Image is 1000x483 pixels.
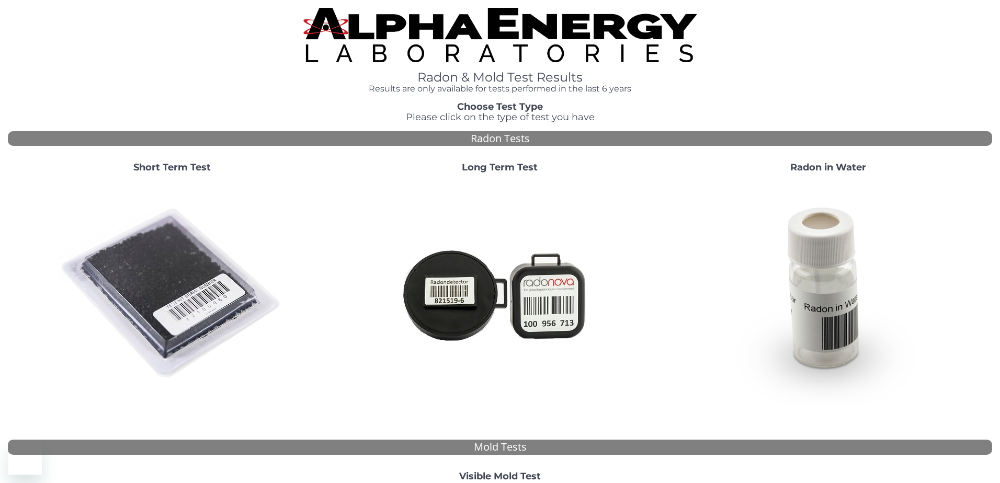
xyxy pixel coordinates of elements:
strong: Radon in Water [790,162,866,173]
strong: Short Term Test [133,162,211,173]
h4: Results are only available for tests performed in the last 6 years [303,84,697,94]
strong: Visible Mold Test [459,470,541,482]
strong: Long Term Test [462,162,538,173]
strong: Choose Test Type [457,101,543,112]
iframe: Button to launch messaging window [8,441,42,475]
div: Radon Tests [8,131,992,146]
div: Mold Tests [8,440,992,455]
img: TightCrop.jpg [303,8,697,62]
img: RadoninWater.jpg [715,181,940,406]
h1: Radon & Mold Test Results [303,71,697,84]
img: ShortTerm.jpg [60,181,285,406]
img: Radtrak2vsRadtrak3.jpg [388,181,612,406]
span: Please click on the type of test you have [406,111,595,123]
